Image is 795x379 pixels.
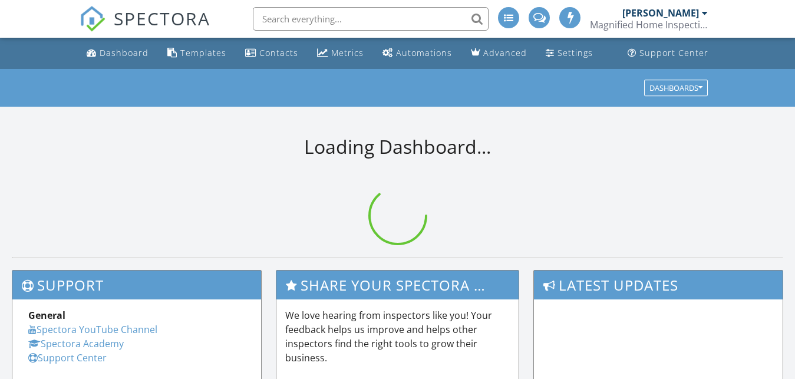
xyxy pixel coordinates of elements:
div: Automations [396,47,452,58]
div: Templates [180,47,226,58]
img: The Best Home Inspection Software - Spectora [80,6,105,32]
input: Search everything... [253,7,489,31]
p: We love hearing from inspectors like you! Your feedback helps us improve and helps other inspecto... [285,308,509,365]
div: Dashboard [100,47,149,58]
span: SPECTORA [114,6,210,31]
h3: Support [12,271,261,299]
button: Dashboards [644,80,708,96]
div: Advanced [483,47,527,58]
div: Support Center [639,47,708,58]
a: Spectora YouTube Channel [28,323,157,336]
a: Dashboard [82,42,153,64]
a: Advanced [466,42,532,64]
div: Magnified Home Inspections [590,19,708,31]
div: [PERSON_NAME] [622,7,699,19]
a: SPECTORA [80,16,210,41]
div: Dashboards [649,84,702,92]
a: Spectora Academy [28,337,124,350]
div: Settings [558,47,593,58]
a: Contacts [240,42,303,64]
a: Metrics [312,42,368,64]
h3: Share Your Spectora Experience [276,271,518,299]
div: Contacts [259,47,298,58]
a: Automations (Advanced) [378,42,457,64]
div: Metrics [331,47,364,58]
h3: Latest Updates [534,271,783,299]
a: Settings [541,42,598,64]
a: Support Center [623,42,713,64]
a: Support Center [28,351,107,364]
a: Templates [163,42,231,64]
strong: General [28,309,65,322]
